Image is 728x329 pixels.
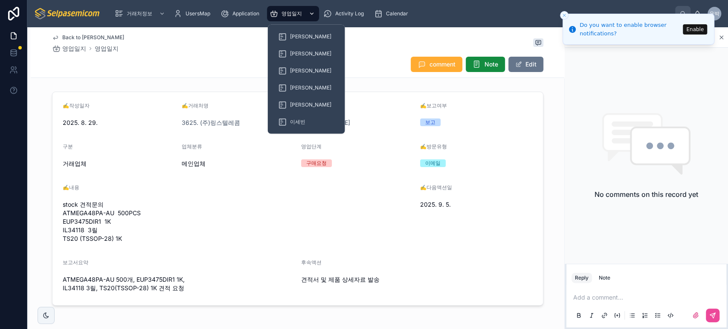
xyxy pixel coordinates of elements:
[560,11,568,20] button: Close toast
[52,34,124,41] a: Back to [PERSON_NAME]
[267,6,319,21] a: 영업일지
[290,101,331,108] span: [PERSON_NAME]
[484,60,498,69] span: Note
[709,10,719,17] span: 윤박
[171,6,216,21] a: UsersMap
[232,10,259,17] span: Application
[306,159,327,167] div: 구매요청
[63,184,79,190] span: ✍️내용
[63,118,175,127] span: 2025. 8. 29.
[63,102,90,109] span: ✍️작성일자
[182,118,240,127] a: 3625. (주)링스텔레콤
[335,10,364,17] span: Activity Log
[281,10,302,17] span: 영업일지
[62,44,86,53] span: 영업일지
[301,143,322,150] span: 영업단계
[182,159,206,168] span: 메인업체
[595,273,614,283] button: Note
[273,29,340,44] a: [PERSON_NAME]
[420,184,452,190] span: ✍️다음액션일
[63,259,88,266] span: 보고서요약
[508,57,543,72] button: Edit
[218,6,265,21] a: Application
[420,102,447,109] span: ✍️보고여부
[301,275,533,284] span: 견적서 및 제품 상세자료 발송
[595,189,698,199] h2: No comments on this record yet
[683,24,707,35] button: Enable
[273,97,340,113] a: [PERSON_NAME]
[186,10,210,17] span: UsersMap
[112,6,169,21] a: 거래처정보
[580,21,680,38] div: Do you want to enable browser notifications?
[62,34,124,41] span: Back to [PERSON_NAME]
[425,159,441,167] div: 이메일
[273,46,340,61] a: [PERSON_NAME]
[182,102,209,109] span: ✍️거래처명
[371,6,414,21] a: Calendar
[63,275,294,292] span: ATMEGA48PA-AU 500개, EUP3475DIR1 1K, IL34118 3릴, TS20(TSSOP-28) 1K 견적 요청
[290,50,331,57] span: [PERSON_NAME]
[182,143,202,150] span: 업체분류
[108,4,675,23] div: scrollable content
[273,80,340,95] a: [PERSON_NAME]
[420,143,447,150] span: ✍️방문유형
[63,200,414,243] span: stock 견적문의 ATMEGA48PA-AU 500PCS EUP3475DIR1 1K IL34118 3릴 TS20 (TSSOP-28) 1K
[290,67,331,74] span: [PERSON_NAME]
[95,44,119,53] a: 영업일지
[290,118,305,125] span: 이세빈
[301,259,322,266] span: 후속액션
[290,84,331,91] span: [PERSON_NAME]
[420,200,533,209] span: 2025. 9. 5.
[127,10,152,17] span: 거래처정보
[571,273,592,283] button: Reply
[425,118,435,126] div: 보고
[34,7,101,20] img: App logo
[411,57,462,72] button: comment
[273,63,340,78] a: [PERSON_NAME]
[386,10,408,17] span: Calendar
[321,6,370,21] a: Activity Log
[599,274,610,281] div: Note
[63,159,87,168] span: 거래업체
[273,114,340,130] a: 이세빈
[63,143,73,150] span: 구분
[429,60,455,69] span: comment
[466,57,505,72] button: Note
[52,44,86,53] a: 영업일지
[290,33,331,40] span: [PERSON_NAME]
